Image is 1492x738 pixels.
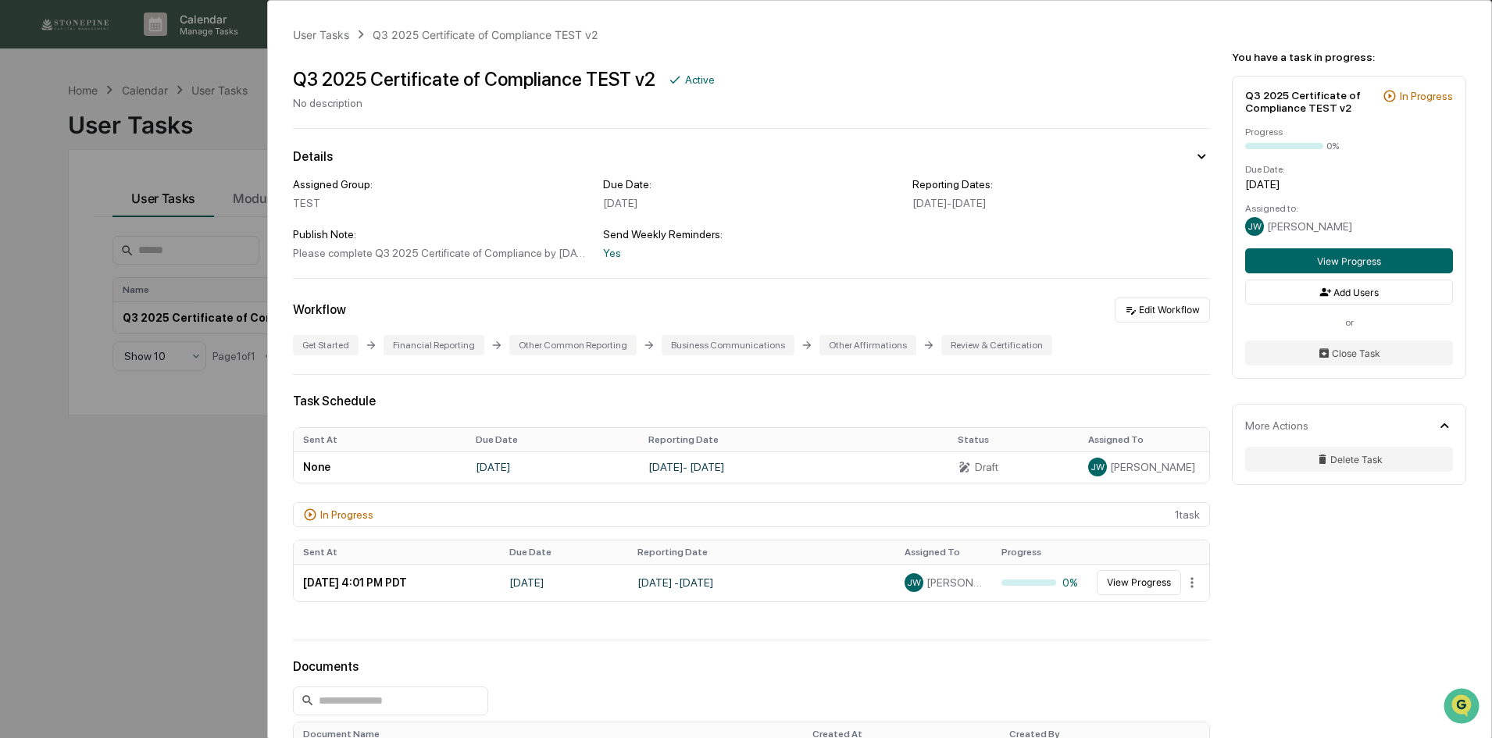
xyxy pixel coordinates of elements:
[9,313,107,341] a: 🖐️Preclearance
[466,451,639,483] td: [DATE]
[907,577,921,588] span: JW
[926,576,983,589] span: [PERSON_NAME]
[500,540,628,564] th: Due Date
[31,349,98,365] span: Data Lookup
[320,508,373,521] div: In Progress
[685,73,715,86] div: Active
[603,228,901,241] div: Send Weekly Reminders:
[895,540,992,564] th: Assigned To
[819,335,916,355] div: Other Affirmations
[1090,462,1105,472] span: JW
[9,343,105,371] a: 🔎Data Lookup
[912,178,1210,191] div: Reporting Dates:
[70,119,256,135] div: Start new chat
[1245,317,1453,328] div: or
[16,321,28,333] div: 🖐️
[293,659,1210,674] div: Documents
[293,28,349,41] div: User Tasks
[1232,51,1466,63] div: You have a task in progress:
[1245,280,1453,305] button: Add Users
[294,540,500,564] th: Sent At
[16,173,105,186] div: Past conversations
[16,119,44,148] img: 1746055101610-c473b297-6a78-478c-a979-82029cc54cd1
[948,428,1079,451] th: Status
[603,178,901,191] div: Due Date:
[1110,461,1195,473] span: [PERSON_NAME]
[1245,164,1453,175] div: Due Date:
[1326,141,1339,152] div: 0%
[242,170,284,189] button: See all
[1245,248,1453,273] button: View Progress
[31,255,44,268] img: 1746055101610-c473b297-6a78-478c-a979-82029cc54cd1
[293,335,359,355] div: Get Started
[293,68,655,91] div: Q3 2025 Certificate of Compliance TEST v2
[466,428,639,451] th: Due Date
[1001,576,1080,589] div: 0%
[628,564,895,601] td: [DATE] - [DATE]
[293,247,591,259] div: Please complete Q3 2025 Certificate of Compliance by [DATE]. If you have any questions, feel free...
[294,428,466,451] th: Sent At
[31,319,101,335] span: Preclearance
[1245,127,1453,137] div: Progress
[912,197,986,209] span: [DATE] - [DATE]
[941,335,1052,355] div: Review & Certification
[155,387,189,399] span: Pylon
[293,149,333,164] div: Details
[373,28,598,41] div: Q3 2025 Certificate of Compliance TEST v2
[48,212,127,225] span: [PERSON_NAME]
[509,335,637,355] div: Other Common Reporting
[294,451,466,483] td: None
[48,255,127,267] span: [PERSON_NAME]
[1400,90,1453,102] div: In Progress
[975,461,998,473] div: Draft
[16,33,284,58] p: How can we help?
[1245,340,1453,365] button: Close Task
[639,451,948,483] td: [DATE] - [DATE]
[293,228,591,241] div: Publish Note:
[1267,220,1352,233] span: [PERSON_NAME]
[293,97,715,109] div: No description
[293,502,1210,527] div: 1 task
[500,564,628,601] td: [DATE]
[293,197,591,209] div: TEST
[662,335,794,355] div: Business Communications
[138,212,205,225] span: 6 minutes ago
[603,247,901,259] div: Yes
[16,198,41,223] img: Jessica Watanapun
[639,428,948,451] th: Reporting Date
[70,135,215,148] div: We're available if you need us!
[16,240,41,265] img: Jack Rasmussen
[384,335,484,355] div: Financial Reporting
[1079,428,1209,451] th: Assigned To
[107,313,200,341] a: 🗄️Attestations
[1442,686,1484,729] iframe: Open customer support
[130,212,135,225] span: •
[1115,298,1210,323] button: Edit Workflow
[1245,419,1308,432] div: More Actions
[266,124,284,143] button: Start new chat
[992,540,1089,564] th: Progress
[113,321,126,333] div: 🗄️
[33,119,61,148] img: 4531339965365_218c74b014194aa58b9b_72.jpg
[293,178,591,191] div: Assigned Group:
[1247,221,1262,232] span: JW
[130,255,135,267] span: •
[16,351,28,363] div: 🔎
[1245,447,1453,472] button: Delete Task
[110,387,189,399] a: Powered byPylon
[1097,570,1181,595] button: View Progress
[138,255,170,267] span: [DATE]
[1245,178,1453,191] div: [DATE]
[293,302,346,317] div: Workflow
[1245,203,1453,214] div: Assigned to:
[603,197,901,209] div: [DATE]
[293,394,1210,408] div: Task Schedule
[129,319,194,335] span: Attestations
[294,564,500,601] td: [DATE] 4:01 PM PDT
[1245,89,1376,114] div: Q3 2025 Certificate of Compliance TEST v2
[628,540,895,564] th: Reporting Date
